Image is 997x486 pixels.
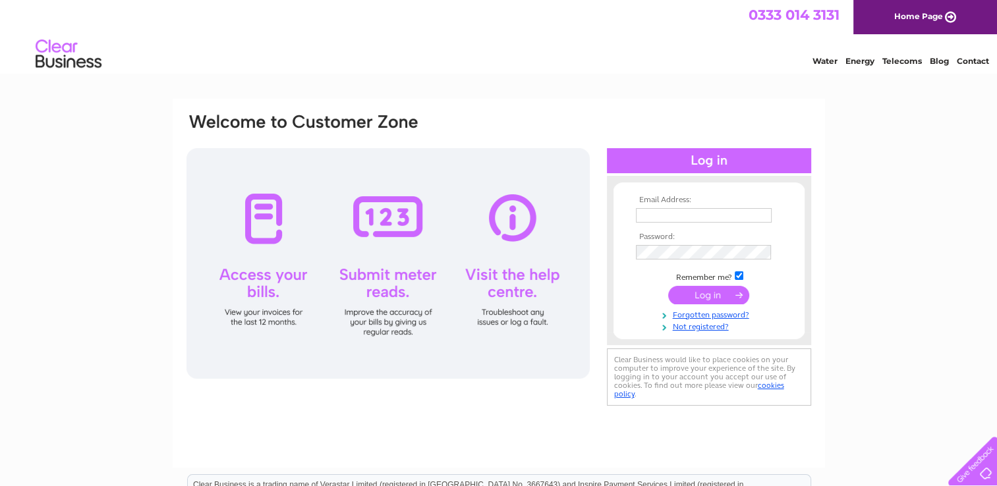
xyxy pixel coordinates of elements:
[845,56,874,66] a: Energy
[35,34,102,74] img: logo.png
[749,7,840,23] a: 0333 014 3131
[614,381,784,398] a: cookies policy
[633,232,785,242] th: Password:
[957,56,989,66] a: Contact
[633,196,785,205] th: Email Address:
[633,269,785,283] td: Remember me?
[188,7,811,64] div: Clear Business is a trading name of Verastar Limited (registered in [GEOGRAPHIC_DATA] No. 3667643...
[636,308,785,320] a: Forgotten password?
[636,319,785,332] a: Not registered?
[882,56,922,66] a: Telecoms
[607,348,811,406] div: Clear Business would like to place cookies on your computer to improve your experience of the sit...
[930,56,949,66] a: Blog
[812,56,838,66] a: Water
[668,286,749,304] input: Submit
